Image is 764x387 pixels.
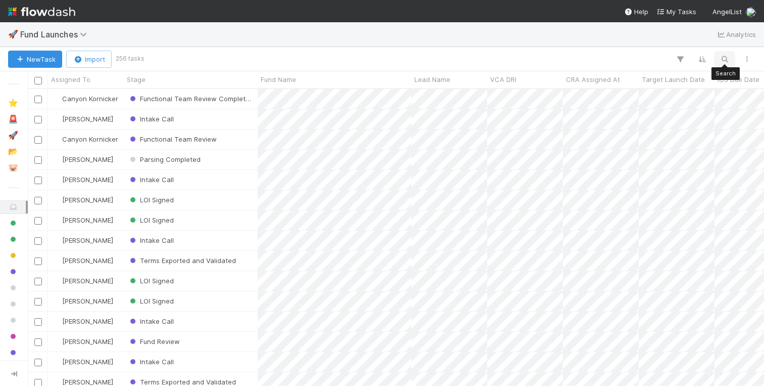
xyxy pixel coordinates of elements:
[52,336,113,347] div: [PERSON_NAME]
[52,154,113,164] div: [PERSON_NAME]
[52,276,113,286] div: [PERSON_NAME]
[116,54,145,63] small: 256 tasks
[34,177,42,184] input: Toggle Row Selected
[128,235,174,245] div: Intake Call
[34,217,42,225] input: Toggle Row Selected
[128,115,174,123] span: Intake Call
[34,197,42,204] input: Toggle Row Selected
[128,296,174,306] div: LOI Signed
[34,237,42,245] input: Toggle Row Selected
[34,136,42,144] input: Toggle Row Selected
[128,196,174,204] span: LOI Signed
[624,7,648,17] div: Help
[8,163,18,172] span: 🐷
[128,276,174,286] div: LOI Signed
[34,338,42,346] input: Toggle Row Selected
[128,337,180,346] span: Fund Review
[62,297,113,305] span: [PERSON_NAME]
[128,297,174,305] span: LOI Signed
[261,74,296,84] span: Fund Name
[8,131,18,140] span: 🚀
[53,135,61,143] img: avatar_d1f4bd1b-0b26-4d9b-b8ad-69b413583d95.png
[52,316,113,326] div: [PERSON_NAME]
[62,317,113,325] span: [PERSON_NAME]
[62,216,113,224] span: [PERSON_NAME]
[128,195,174,205] div: LOI Signed
[718,74,759,84] span: IOS Due Date
[51,74,90,84] span: Assigned To
[128,277,174,285] span: LOI Signed
[414,74,450,84] span: Lead Name
[62,337,113,346] span: [PERSON_NAME]
[128,175,174,185] div: Intake Call
[8,3,75,20] img: logo-inverted-e16ddd16eac7371096b0.svg
[656,8,696,16] span: My Tasks
[716,28,756,40] a: Analytics
[128,154,201,164] div: Parsing Completed
[53,176,61,184] img: avatar_e764f80f-affb-48ed-b536-deace7b998a7.png
[128,215,174,225] div: LOI Signed
[128,114,174,124] div: Intake Call
[642,74,705,84] span: Target Launch Date
[53,277,61,285] img: avatar_d055a153-5d46-4590-b65c-6ad68ba65107.png
[52,215,113,225] div: [PERSON_NAME]
[34,156,42,164] input: Toggle Row Selected
[52,235,113,245] div: [PERSON_NAME]
[53,256,61,265] img: avatar_6db445ce-3f56-49af-8247-57cf2b85f45b.png
[34,257,42,265] input: Toggle Row Selected
[52,195,113,205] div: [PERSON_NAME]
[34,359,42,366] input: Toggle Row Selected
[53,216,61,224] img: avatar_56903d4e-183f-4548-9968-339ac63075ae.png
[34,96,42,103] input: Toggle Row Selected
[128,336,180,347] div: Fund Review
[62,196,113,204] span: [PERSON_NAME]
[34,379,42,386] input: Toggle Row Selected
[62,176,113,184] span: [PERSON_NAME]
[127,74,146,84] span: Stage
[8,30,18,38] span: 🚀
[8,51,62,68] button: NewTask
[128,94,253,104] div: Functional Team Review Completed
[52,114,113,124] div: [PERSON_NAME]
[8,147,18,156] span: 📂
[52,175,113,185] div: [PERSON_NAME]
[128,135,217,143] span: Functional Team Review
[34,318,42,326] input: Toggle Row Selected
[52,94,118,104] div: Canyon Kornicker
[52,134,118,144] div: Canyon Kornicker
[128,95,254,103] span: Functional Team Review Completed
[53,95,61,103] img: avatar_d1f4bd1b-0b26-4d9b-b8ad-69b413583d95.png
[62,277,113,285] span: [PERSON_NAME]
[8,99,18,107] span: ⭐
[128,377,236,387] div: Terms Exported and Validated
[53,337,61,346] img: avatar_d2b43477-63dc-4e62-be5b-6fdd450c05a1.png
[52,255,113,266] div: [PERSON_NAME]
[128,216,174,224] span: LOI Signed
[52,296,113,306] div: [PERSON_NAME]
[53,236,61,244] img: avatar_7ba8ec58-bd0f-432b-b5d2-ae377bfaef52.png
[8,115,18,123] span: 🚨
[566,74,620,84] span: CRA Assigned At
[746,7,756,17] img: avatar_784ea27d-2d59-4749-b480-57d513651deb.png
[62,236,113,244] span: [PERSON_NAME]
[62,256,113,265] span: [PERSON_NAME]
[712,8,742,16] span: AngelList
[62,358,113,366] span: [PERSON_NAME]
[62,135,118,143] span: Canyon Kornicker
[490,74,516,84] span: VCA DRI
[53,155,61,163] img: avatar_ac990a78-52d7-40f8-b1fe-cbbd1cda261e.png
[128,378,236,386] span: Terms Exported and Validated
[128,176,174,184] span: Intake Call
[128,358,174,366] span: Intake Call
[66,51,112,68] button: Import
[128,155,201,163] span: Parsing Completed
[62,115,113,123] span: [PERSON_NAME]
[128,255,236,266] div: Terms Exported and Validated
[53,297,61,305] img: avatar_d055a153-5d46-4590-b65c-6ad68ba65107.png
[53,196,61,204] img: avatar_60e5bba5-e4c9-4ca2-8b5c-d649d5645218.png
[128,236,174,244] span: Intake Call
[128,317,174,325] span: Intake Call
[128,134,217,144] div: Functional Team Review
[34,278,42,285] input: Toggle Row Selected
[34,77,42,84] input: Toggle All Rows Selected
